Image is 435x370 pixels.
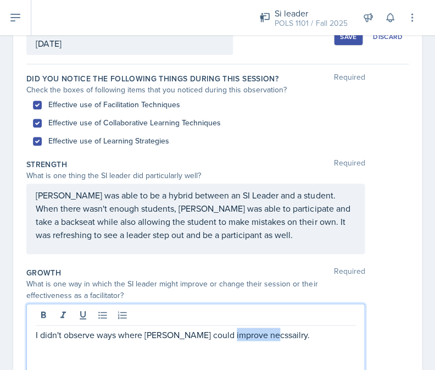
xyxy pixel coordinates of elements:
label: Effective use of Collaborative Learning Techniques [48,117,221,129]
label: Effective use of Facilitation Techniques [48,99,180,111]
span: Required [333,73,365,84]
label: Growth [26,267,61,278]
label: Strength [26,159,67,170]
label: Did you notice the following things during this session? [26,73,278,84]
div: POLS 1101 / Fall 2025 [275,18,347,29]
div: Save [340,32,356,41]
p: I didn't observe ways where [PERSON_NAME] could improve necssailry. [36,328,355,341]
div: Check the boxes of following items that you noticed during this observation? [26,84,365,96]
p: [PERSON_NAME] was able to be a hybrid between an SI Leader and a student. When there wasn't enoug... [36,189,355,241]
label: Effective use of Learning Strategies [48,135,169,147]
div: Si leader [275,7,347,20]
button: Save [334,29,362,45]
div: Discard [373,32,403,41]
span: Required [333,267,365,278]
span: Required [333,159,365,170]
div: What is one way in which the SI leader might improve or change their session or their effectivene... [26,278,365,301]
button: Discard [367,29,409,45]
div: What is one thing the SI leader did particularly well? [26,170,365,181]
